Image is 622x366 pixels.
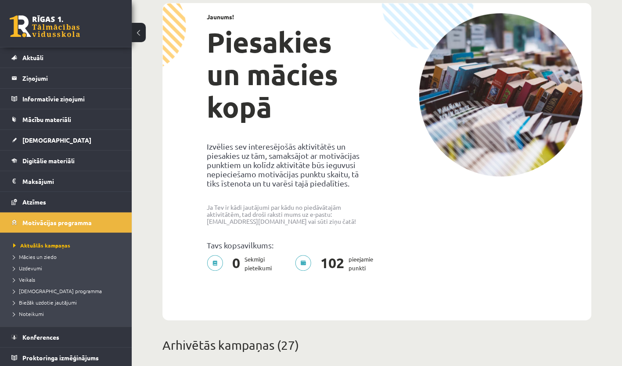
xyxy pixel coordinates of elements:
[11,327,121,347] a: Konferences
[11,212,121,233] a: Motivācijas programma
[295,255,378,273] p: pieejamie punkti
[207,255,277,273] p: Sekmīgi pieteikumi
[316,255,349,273] span: 102
[11,151,121,171] a: Digitālie materiāli
[162,336,591,355] p: Arhivētās kampaņas (27)
[13,276,123,283] a: Veikals
[228,255,244,273] span: 0
[11,89,121,109] a: Informatīvie ziņojumi
[13,310,44,317] span: Noteikumi
[13,242,70,249] span: Aktuālās kampaņas
[13,253,57,260] span: Mācies un ziedo
[22,157,75,165] span: Digitālie materiāli
[22,136,91,144] span: [DEMOGRAPHIC_DATA]
[13,241,123,249] a: Aktuālās kampaņas
[22,115,71,123] span: Mācību materiāli
[13,298,123,306] a: Biežāk uzdotie jautājumi
[13,276,35,283] span: Veikals
[13,265,42,272] span: Uzdevumi
[22,171,121,191] legend: Maksājumi
[22,54,43,61] span: Aktuāli
[11,171,121,191] a: Maksājumi
[207,204,370,225] p: Ja Tev ir kādi jautājumi par kādu no piedāvātajām aktivitātēm, tad droši raksti mums uz e-pastu: ...
[11,130,121,150] a: [DEMOGRAPHIC_DATA]
[11,68,121,88] a: Ziņojumi
[22,198,46,206] span: Atzīmes
[11,109,121,129] a: Mācību materiāli
[207,26,370,123] h1: Piesakies un mācies kopā
[13,310,123,318] a: Noteikumi
[207,13,234,21] strong: Jaunums!
[11,192,121,212] a: Atzīmes
[11,47,121,68] a: Aktuāli
[22,219,92,226] span: Motivācijas programma
[13,253,123,261] a: Mācies un ziedo
[207,142,370,188] p: Izvēlies sev interesējošās aktivitātēs un piesakies uz tām, samaksājot ar motivācijas punktiem un...
[22,333,59,341] span: Konferences
[22,354,99,362] span: Proktoringa izmēģinājums
[22,68,121,88] legend: Ziņojumi
[10,15,80,37] a: Rīgas 1. Tālmācības vidusskola
[22,89,121,109] legend: Informatīvie ziņojumi
[13,287,102,294] span: [DEMOGRAPHIC_DATA] programma
[13,264,123,272] a: Uzdevumi
[13,299,77,306] span: Biežāk uzdotie jautājumi
[419,13,582,176] img: campaign-image-1c4f3b39ab1f89d1fca25a8facaab35ebc8e40cf20aedba61fd73fb4233361ac.png
[13,287,123,295] a: [DEMOGRAPHIC_DATA] programma
[207,240,370,250] p: Tavs kopsavilkums:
